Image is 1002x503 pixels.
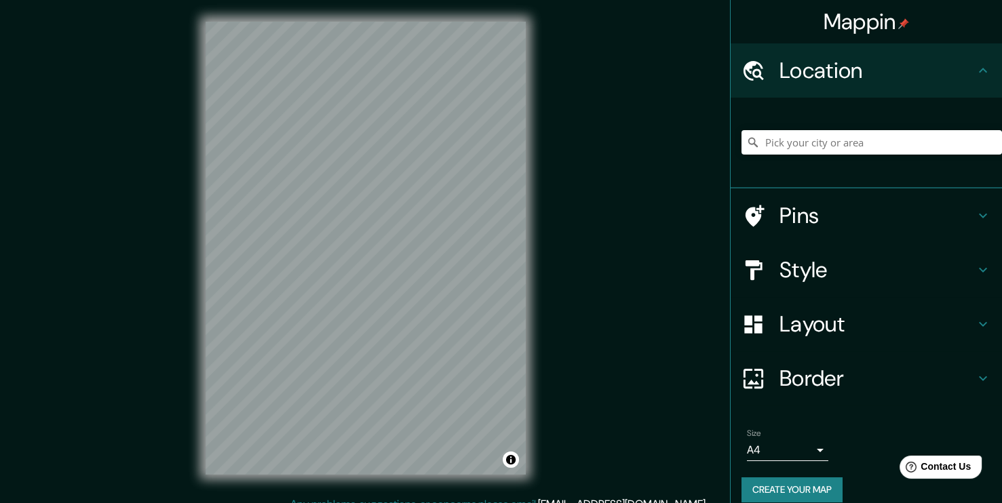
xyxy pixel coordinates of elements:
[731,297,1002,351] div: Layout
[779,365,975,392] h4: Border
[898,18,909,29] img: pin-icon.png
[741,477,843,502] button: Create your map
[779,256,975,283] h4: Style
[779,57,975,84] h4: Location
[747,439,828,461] div: A4
[503,451,519,468] button: Toggle attribution
[779,310,975,338] h4: Layout
[731,43,1002,98] div: Location
[824,8,910,35] h4: Mappin
[779,202,975,229] h4: Pins
[731,243,1002,297] div: Style
[741,130,1002,155] input: Pick your city or area
[881,450,987,488] iframe: Help widget launcher
[206,22,526,475] canvas: Map
[747,428,761,439] label: Size
[731,188,1002,243] div: Pins
[731,351,1002,405] div: Border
